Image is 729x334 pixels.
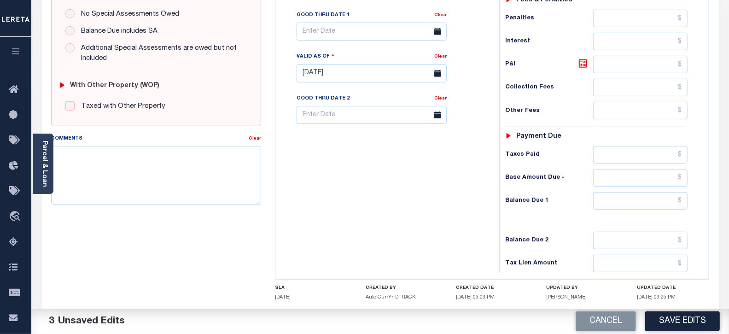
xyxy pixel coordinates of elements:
h5: [PERSON_NAME] [547,294,619,300]
h4: SLA [275,285,347,291]
label: Good Thru Date 2 [297,95,350,103]
h4: UPDATED BY [547,285,619,291]
label: Good Thru Date 1 [297,12,350,19]
input: $ [593,56,688,73]
h5: [DATE] 05:03 PM [456,294,528,300]
h5: [DATE] 03:25 PM [637,294,709,300]
h6: Balance Due 1 [505,197,594,205]
span: Unsaved Edits [58,316,125,326]
h6: with Other Property (WOP) [70,82,159,90]
input: Enter Date [297,64,447,82]
input: $ [593,232,688,249]
input: $ [593,33,688,50]
h4: CREATED DATE [456,285,528,291]
h6: Tax Lien Amount [505,260,594,267]
a: Parcel & Loan [41,141,47,187]
input: $ [593,79,688,96]
a: Clear [434,54,447,59]
a: Clear [434,13,447,18]
h6: Collection Fees [505,84,594,91]
h6: Other Fees [505,107,594,115]
span: [DATE] [275,295,291,300]
input: $ [593,146,688,164]
label: Balance Due includes SA [76,26,157,37]
h6: Payment due [516,133,561,141]
h6: P&I [505,58,594,71]
input: $ [593,169,688,187]
button: Cancel [576,311,636,331]
h4: UPDATED DATE [637,285,709,291]
label: Comments [51,135,83,143]
label: Valid as Of [297,52,334,61]
span: 3 [49,316,54,326]
a: Clear [249,136,261,141]
h6: Penalties [505,15,594,22]
h6: Balance Due 2 [505,237,594,244]
h6: Base Amount Due [505,174,594,182]
input: $ [593,10,688,27]
label: Taxed with Other Property [76,101,165,112]
label: Additional Special Assessments are owed but not Included [76,43,247,64]
a: Clear [434,96,447,101]
h6: Interest [505,38,594,45]
input: Enter Date [297,23,447,41]
input: $ [593,192,688,210]
label: No Special Assessments Owed [76,9,179,20]
h5: Auto-CurrYr-DTRACK [366,294,438,300]
h4: CREATED BY [366,285,438,291]
button: Save Edits [645,311,720,331]
i: travel_explore [9,211,23,223]
input: $ [593,255,688,272]
input: Enter Date [297,106,447,124]
h6: Taxes Paid [505,151,594,158]
input: $ [593,102,688,119]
